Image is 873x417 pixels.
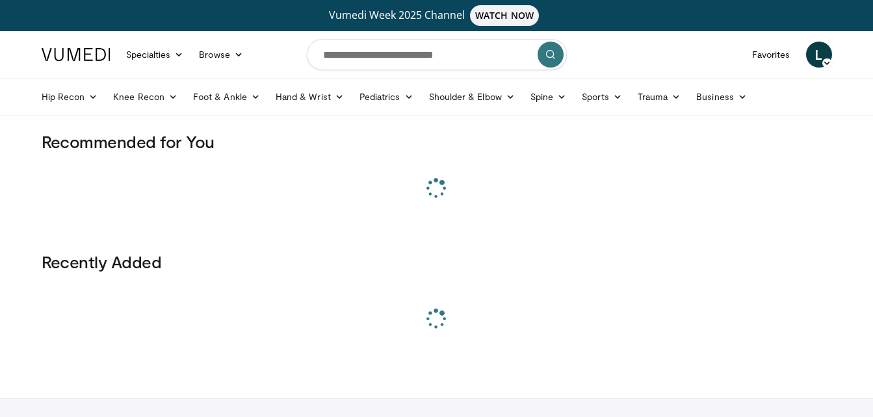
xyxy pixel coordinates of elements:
a: Favorites [744,42,798,68]
a: Browse [191,42,251,68]
a: Hand & Wrist [268,84,352,110]
a: Vumedi Week 2025 ChannelWATCH NOW [44,5,830,26]
a: L [806,42,832,68]
a: Trauma [630,84,689,110]
span: WATCH NOW [470,5,539,26]
a: Sports [574,84,630,110]
a: Spine [523,84,574,110]
a: Pediatrics [352,84,421,110]
a: Shoulder & Elbow [421,84,523,110]
h3: Recommended for You [42,131,832,152]
a: Specialties [118,42,192,68]
input: Search topics, interventions [307,39,567,70]
a: Business [688,84,755,110]
a: Foot & Ankle [185,84,268,110]
img: VuMedi Logo [42,48,111,61]
a: Knee Recon [105,84,185,110]
a: Hip Recon [34,84,106,110]
h3: Recently Added [42,251,832,272]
